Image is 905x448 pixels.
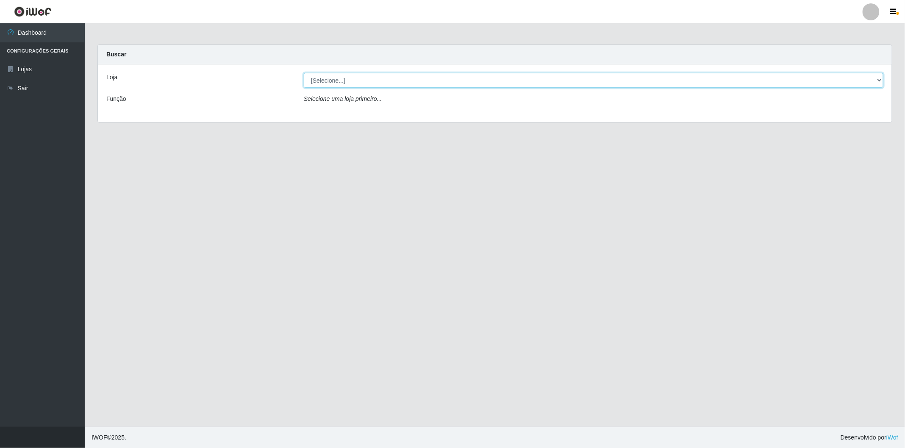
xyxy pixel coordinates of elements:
[14,6,52,17] img: CoreUI Logo
[304,95,382,102] i: Selecione uma loja primeiro...
[106,95,126,103] label: Função
[106,73,117,82] label: Loja
[92,434,107,441] span: IWOF
[106,51,126,58] strong: Buscar
[841,433,898,442] span: Desenvolvido por
[886,434,898,441] a: iWof
[92,433,126,442] span: © 2025 .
